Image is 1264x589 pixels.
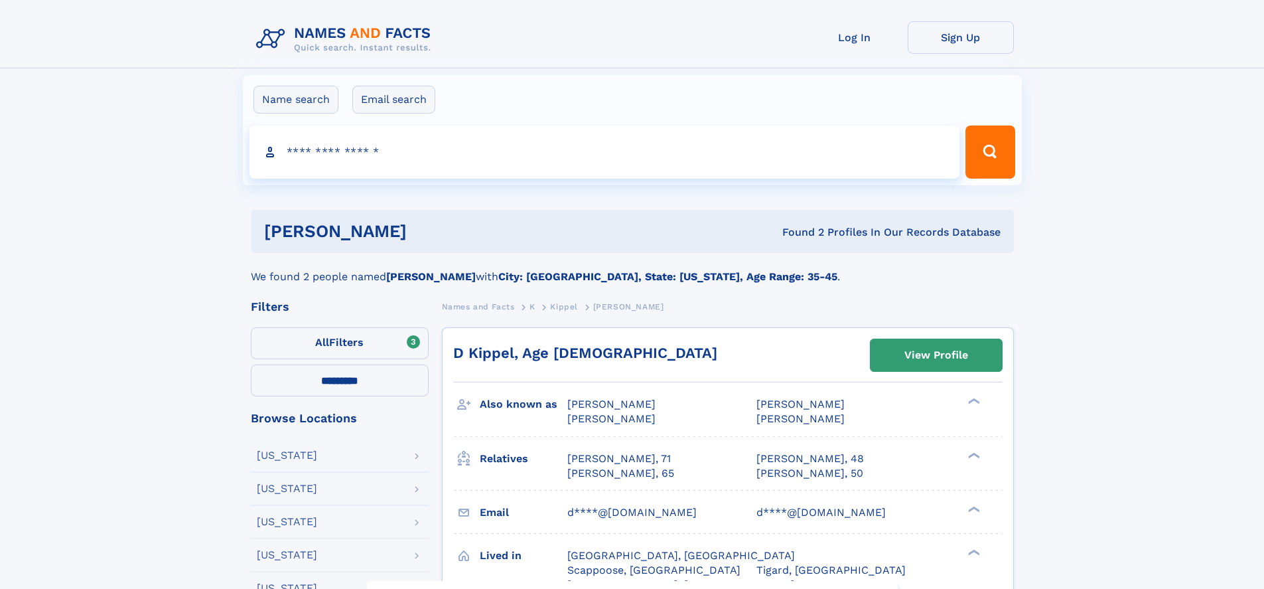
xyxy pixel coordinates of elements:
h3: Relatives [480,448,567,470]
a: Kippel [550,298,578,315]
label: Name search [253,86,338,114]
img: Logo Names and Facts [251,21,442,57]
span: Tigard, [GEOGRAPHIC_DATA] [756,564,906,576]
a: Names and Facts [442,298,515,315]
div: [US_STATE] [257,517,317,527]
span: [PERSON_NAME] [756,398,845,410]
input: search input [249,126,960,179]
a: Sign Up [908,21,1014,54]
span: [GEOGRAPHIC_DATA], [GEOGRAPHIC_DATA] [567,549,795,562]
h3: Also known as [480,393,567,416]
span: Scappoose, [GEOGRAPHIC_DATA] [567,564,740,576]
div: ❯ [965,548,981,556]
a: View Profile [871,339,1002,371]
h3: Lived in [480,545,567,567]
span: [PERSON_NAME] [567,398,656,410]
div: ❯ [965,451,981,460]
span: [PERSON_NAME] [593,302,664,311]
h1: [PERSON_NAME] [264,223,595,240]
div: [US_STATE] [257,550,317,560]
span: All [315,336,329,349]
span: K [529,302,535,311]
a: [PERSON_NAME], 65 [567,466,674,481]
b: [PERSON_NAME] [386,270,476,283]
label: Filters [251,327,429,359]
div: [US_STATE] [257,450,317,461]
b: City: [GEOGRAPHIC_DATA], State: [US_STATE], Age Range: 35-45 [498,270,837,283]
div: [US_STATE] [257,483,317,494]
h3: Email [480,501,567,524]
div: Browse Locations [251,412,429,424]
a: D Kippel, Age [DEMOGRAPHIC_DATA] [453,345,717,361]
div: ❯ [965,397,981,406]
div: Filters [251,301,429,313]
a: Log In [802,21,908,54]
span: [PERSON_NAME] [567,412,656,425]
a: [PERSON_NAME], 71 [567,452,671,466]
a: [PERSON_NAME], 50 [756,466,863,481]
span: [PERSON_NAME] [756,412,845,425]
div: View Profile [904,340,968,371]
label: Email search [352,86,435,114]
div: Found 2 Profiles In Our Records Database [595,225,1001,240]
div: ❯ [965,505,981,513]
span: Kippel [550,302,578,311]
div: We found 2 people named with . [251,253,1014,285]
button: Search Button [965,126,1015,179]
a: K [529,298,535,315]
a: [PERSON_NAME], 48 [756,452,864,466]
